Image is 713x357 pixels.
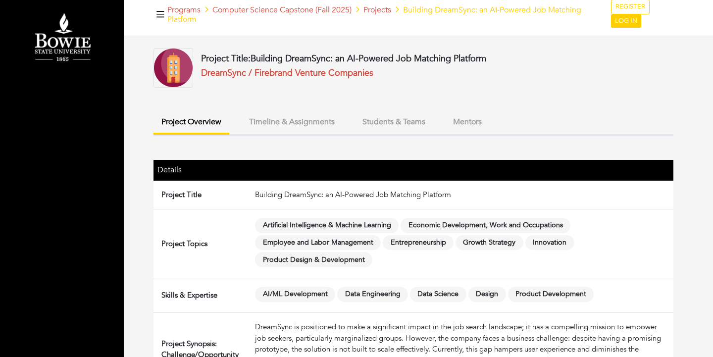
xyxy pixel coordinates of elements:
span: Design [468,287,506,302]
th: Details [153,160,251,180]
td: Project Topics [153,209,251,278]
span: Product Design & Development [255,252,372,267]
button: Mentors [445,111,490,133]
span: Growth Strategy [456,235,523,251]
a: Programs [167,4,201,15]
span: Product Development [508,287,594,302]
td: Skills & Expertise [153,278,251,313]
a: Computer Science Capstone (Fall 2025) [212,4,352,15]
td: Project Title [153,180,251,209]
a: LOG IN [611,14,641,28]
span: Building DreamSync: an AI-Powered Job Matching Platform [251,52,486,65]
button: Students & Teams [355,111,433,133]
a: Projects [363,4,391,15]
button: Timeline & Assignments [241,111,343,133]
span: Building DreamSync: an AI-Powered Job Matching Platform [167,4,581,25]
a: DreamSync / Firebrand Venture Companies [201,67,373,79]
button: Project Overview [153,111,229,135]
td: Building DreamSync: an AI-Powered Job Matching Platform [251,180,673,209]
span: Data Engineering [337,287,408,302]
span: Entrepreneurship [383,235,454,251]
span: Economic Development, Work and Occupations [401,218,570,233]
span: Innovation [525,235,574,251]
img: Company-Icon-7f8a26afd1715722aa5ae9dc11300c11ceeb4d32eda0db0d61c21d11b95ecac6.png [153,48,193,88]
img: Bowie%20State%20University%20Logo.png [10,9,114,67]
span: Data Science [410,287,466,302]
span: Employee and Labor Management [255,235,381,251]
h4: Project Title: [201,53,486,64]
span: AI/ML Development [255,287,335,302]
span: Artificial Intelligence & Machine Learning [255,218,399,233]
